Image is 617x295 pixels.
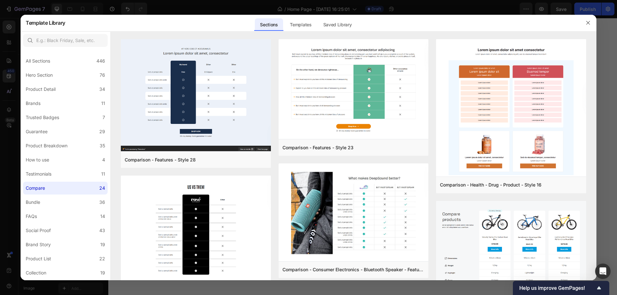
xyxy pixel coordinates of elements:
[26,198,40,206] div: Bundle
[26,156,49,164] div: How to use
[282,266,425,273] div: Comparison - Consumer Electronics - Bluetooth Speaker - Features - Style 20
[282,144,353,152] div: Comparison - Features - Style 23
[100,71,105,79] div: 76
[99,227,105,234] div: 43
[26,71,53,79] div: Hero Section
[26,85,56,93] div: Product Detail
[279,39,429,140] img: c23.png
[99,128,105,135] div: 29
[26,269,46,277] div: Collection
[125,156,196,164] div: Comparison - Features - Style 28
[318,18,357,31] div: Saved Library
[26,128,48,135] div: Guarantee
[436,39,586,184] img: c16.png
[440,181,541,189] div: Comparison - Health - Drug - Product - Style 16
[595,264,611,279] div: Open Intercom Messenger
[26,241,51,248] div: Brand Story
[101,100,105,107] div: 11
[121,176,271,283] img: c22.png
[26,170,51,178] div: Testimonials
[285,18,317,31] div: Templates
[26,14,65,31] h2: Template Library
[96,57,105,65] div: 446
[255,18,283,31] div: Sections
[101,170,105,178] div: 11
[26,213,37,220] div: FAQs
[26,184,45,192] div: Compare
[103,114,105,121] div: 7
[26,114,59,121] div: Trusted Badges
[121,39,271,153] img: c28.png
[519,284,603,292] button: Show survey - Help us improve GemPages!
[99,255,105,263] div: 22
[26,255,51,263] div: Product List
[519,285,595,291] span: Help us improve GemPages!
[100,142,105,150] div: 35
[100,269,105,277] div: 19
[99,85,105,93] div: 34
[26,57,50,65] div: All Sections
[100,213,105,220] div: 14
[279,163,429,262] img: c20.png
[26,100,40,107] div: Brands
[102,156,105,164] div: 4
[23,34,108,47] input: E.g.: Black Friday, Sale, etc.
[26,142,67,150] div: Product Breakdown
[99,198,105,206] div: 36
[99,184,105,192] div: 24
[100,241,105,248] div: 19
[26,227,51,234] div: Social Proof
